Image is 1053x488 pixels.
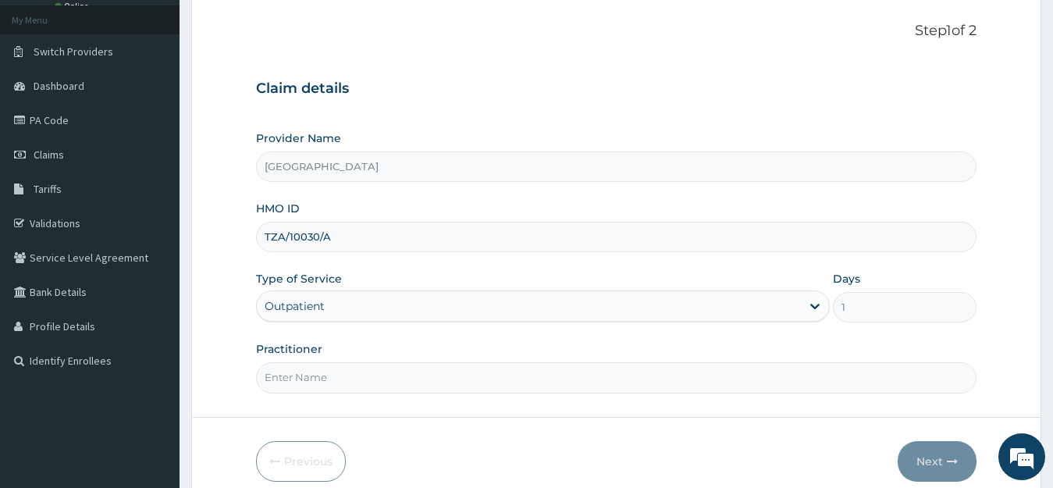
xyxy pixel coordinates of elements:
[8,323,297,378] textarea: Type your message and hit 'Enter'
[34,45,113,59] span: Switch Providers
[34,79,84,93] span: Dashboard
[256,201,300,216] label: HMO ID
[34,182,62,196] span: Tariffs
[34,148,64,162] span: Claims
[256,341,322,357] label: Practitioner
[256,362,977,393] input: Enter Name
[256,222,977,252] input: Enter HMO ID
[256,130,341,146] label: Provider Name
[91,145,215,303] span: We're online!
[29,78,63,117] img: d_794563401_company_1708531726252_794563401
[265,298,325,314] div: Outpatient
[833,271,860,287] label: Days
[81,87,262,108] div: Chat with us now
[898,441,977,482] button: Next
[256,80,977,98] h3: Claim details
[256,8,293,45] div: Minimize live chat window
[55,1,92,12] a: Online
[256,271,342,287] label: Type of Service
[256,23,977,40] p: Step 1 of 2
[256,441,346,482] button: Previous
